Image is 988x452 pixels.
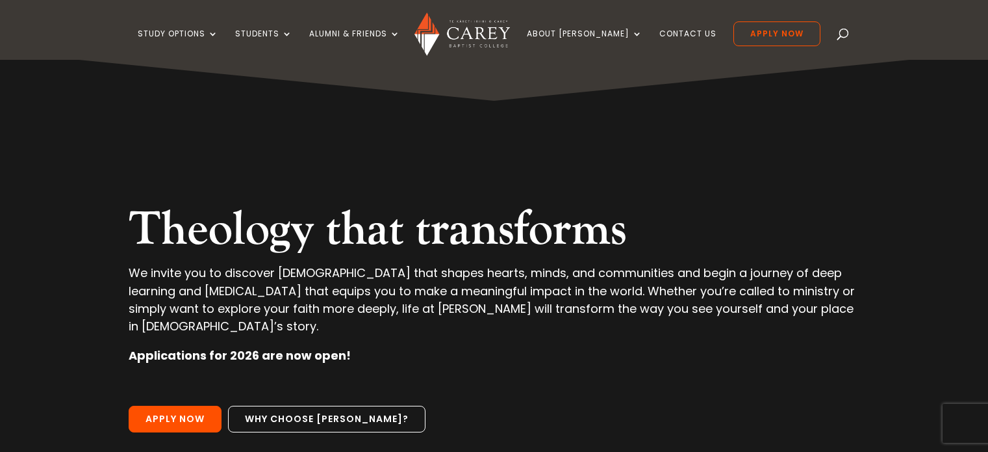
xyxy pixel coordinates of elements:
[228,406,425,433] a: Why choose [PERSON_NAME]?
[235,29,292,60] a: Students
[733,21,820,46] a: Apply Now
[309,29,400,60] a: Alumni & Friends
[129,202,859,264] h2: Theology that transforms
[129,347,351,364] strong: Applications for 2026 are now open!
[414,12,510,56] img: Carey Baptist College
[129,406,222,433] a: Apply Now
[527,29,642,60] a: About [PERSON_NAME]
[659,29,716,60] a: Contact Us
[138,29,218,60] a: Study Options
[129,264,859,347] p: We invite you to discover [DEMOGRAPHIC_DATA] that shapes hearts, minds, and communities and begin...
